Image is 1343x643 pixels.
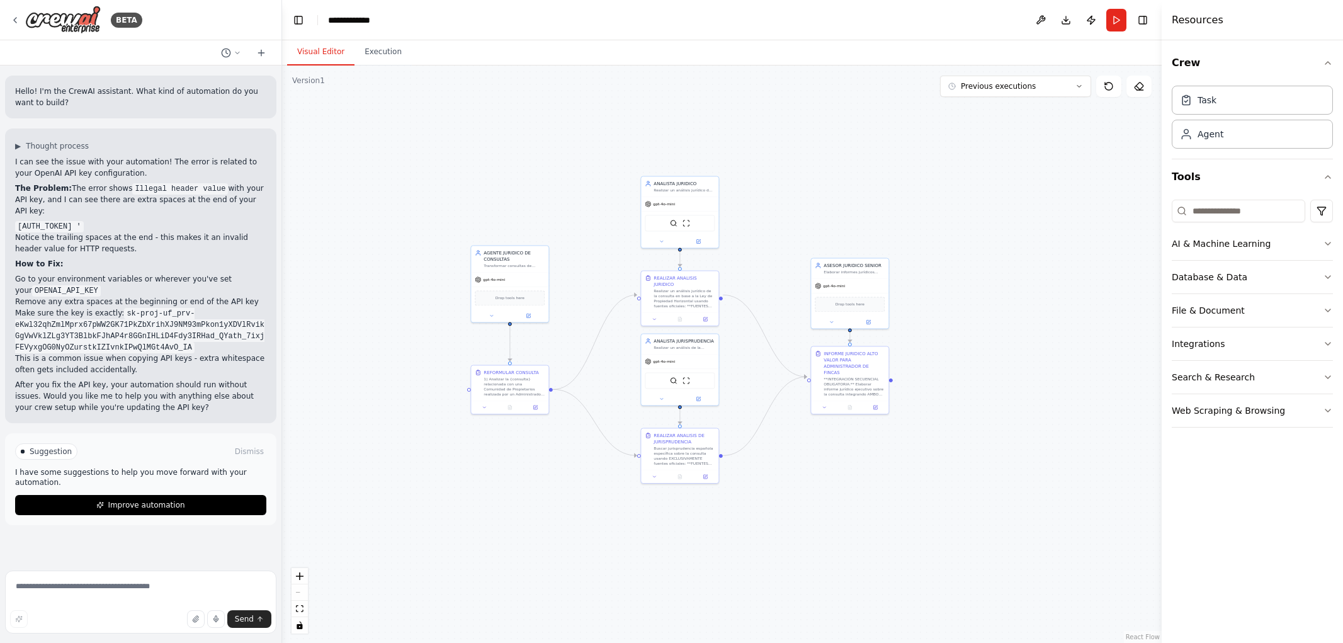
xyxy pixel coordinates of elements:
div: Database & Data [1172,271,1247,283]
div: 1) Analizar la {consulta} relacionada con una Comunidad de Propietarios realizada por un Administ... [484,377,545,397]
span: ▶ [15,141,21,151]
g: Edge from ce854455-d797-4fe6-b1f6-344d684c8f98 to aec40d73-87a5-4d48-b5d4-ed3fd140a217 [553,386,637,458]
div: REALIZAR ANALISIS JURIDICO [654,275,715,287]
button: toggle interactivity [292,617,308,634]
div: AGENTE JURIDICO DE CONSULTAS [484,249,545,262]
button: Open in side panel [694,316,716,323]
button: Switch to previous chat [216,45,246,60]
div: Tools [1172,195,1333,438]
g: Edge from c76fb646-3dda-4b9d-8a02-16635aafb64f to dc8d11fe-f1ed-4a3a-a739-69e284559add [723,292,807,380]
div: AI & Machine Learning [1172,237,1271,250]
g: Edge from c423710b-bef3-48dc-b6ee-c6997171b534 to c76fb646-3dda-4b9d-8a02-16635aafb64f [677,251,683,266]
button: ▶Thought process [15,141,89,151]
button: Previous executions [940,76,1091,97]
p: Notice the trailing spaces at the end - this makes it an invalid header value for HTTP requests. [15,232,266,254]
div: REALIZAR ANALISIS JURIDICORealizar un análisis jurídico de la consulta en base a la Ley de Propie... [640,270,719,326]
button: Open in side panel [681,395,717,402]
button: Open in side panel [694,473,716,481]
strong: The Problem: [15,184,72,193]
div: Realizar un análisis jurídico de la consulta en base a la Ley de Propiedad Horizontal usando fuen... [654,288,715,309]
div: ANALISTA JURISPRUDENCIA [654,338,715,344]
span: Previous executions [961,81,1036,91]
div: React Flow controls [292,568,308,634]
div: ASESOR JURIDICO SENIOR [824,262,885,268]
div: Task [1198,94,1216,106]
span: gpt-4o-mini [823,283,845,288]
div: Realizar un análisis de la jurisprudencia existente sobre la consulta en [GEOGRAPHIC_DATA]. Añadi... [654,345,715,350]
button: No output available [837,404,863,411]
div: Version 1 [292,76,325,86]
span: Thought process [26,141,89,151]
button: Open in side panel [681,237,717,245]
p: Hello! I'm the CrewAI assistant. What kind of automation do you want to build? [15,86,266,108]
div: ANALISTA JURIDICORealizar un análisis jurídico de la consulta, teniendo en cuenta la Ley de Propi... [640,176,719,248]
nav: breadcrumb [328,14,370,26]
div: BETA [111,13,142,28]
div: Integrations [1172,338,1225,350]
img: SerperDevTool [670,377,677,384]
div: INFORME JURIDICO ALTO VALOR PARA ADMINISTRADOR DE FINCAS [824,350,885,375]
g: Edge from aec40d73-87a5-4d48-b5d4-ed3fd140a217 to dc8d11fe-f1ed-4a3a-a739-69e284559add [723,373,807,458]
span: gpt-4o-mini [653,202,675,207]
div: Buscar jurisprudencia española específica sobre la consulta usando EXCLUSIVAMENTE fuentes oficial... [654,446,715,466]
button: Upload files [187,610,205,628]
button: Improve automation [15,495,266,515]
g: Edge from 0b753ee7-a0de-4371-8b62-e0226b9889f8 to aec40d73-87a5-4d48-b5d4-ed3fd140a217 [677,408,683,424]
span: gpt-4o-mini [483,277,505,282]
li: Remove any extra spaces at the beginning or end of the API key [15,296,266,307]
button: Open in side panel [851,318,887,326]
img: Logo [25,6,101,34]
g: Edge from a27589f5-4348-46ba-be1d-2a90300e91b4 to dc8d11fe-f1ed-4a3a-a739-69e284559add [847,331,853,342]
button: Open in side panel [864,404,886,411]
span: Improve automation [108,500,184,510]
a: React Flow attribution [1126,634,1160,640]
button: Click to speak your automation idea [207,610,225,628]
div: AGENTE JURIDICO DE CONSULTASTransformar consultas de Administradores de Fincas en planteamientos ... [470,245,549,322]
div: ASESOR JURIDICO SENIORElaborar informes jurídicos ejecutivos de alto valor en el contexto de la L... [810,258,889,329]
button: Database & Data [1172,261,1333,293]
button: No output available [667,316,693,323]
button: Send [227,610,271,628]
div: Elaborar informes jurídicos ejecutivos de alto valor en el contexto de la Ley de Propiedad Horizo... [824,270,885,275]
code: Illegal header value [132,183,228,195]
div: REALIZAR ANALISIS DE JURISPRUDENCIA [654,432,715,445]
p: After you fix the API key, your automation should run without issues. Would you like me to help y... [15,379,266,413]
div: INFORME JURIDICO ALTO VALOR PARA ADMINISTRADOR DE FINCAS**INTEGRACIÓN SECUENCIAL OBLIGATORIA:** E... [810,346,889,414]
button: AI & Machine Learning [1172,227,1333,260]
button: No output available [497,404,523,411]
div: REFORMULAR CONSULTA1) Analizar la {consulta} relacionada con una Comunidad de Propietarios realiz... [470,365,549,414]
button: Hide right sidebar [1134,11,1152,29]
button: zoom in [292,568,308,584]
button: Visual Editor [287,39,354,65]
div: ANALISTA JURIDICO [654,180,715,186]
button: Web Scraping & Browsing [1172,394,1333,427]
div: REALIZAR ANALISIS DE JURISPRUDENCIABuscar jurisprudencia española específica sobre la consulta us... [640,428,719,484]
button: fit view [292,601,308,617]
div: File & Document [1172,304,1245,317]
code: OPENAI_API_KEY [32,285,101,297]
code: [AUTH_TOKEN] ' [15,221,84,232]
button: Start a new chat [251,45,271,60]
button: Execution [354,39,412,65]
img: SerperDevTool [670,219,677,227]
h4: Resources [1172,13,1223,28]
span: Drop tools here [496,295,524,301]
span: Drop tools here [836,301,864,307]
img: ScrapeWebsiteTool [683,219,690,227]
p: The error shows with your API key, and I can see there are extra spaces at the end of your API key: [15,183,266,217]
div: Realizar un análisis jurídico de la consulta, teniendo en cuenta la Ley de Propiedad Horizontal d... [654,188,715,193]
g: Edge from 9e357890-ed5a-4842-975b-7b422de86054 to ce854455-d797-4fe6-b1f6-344d684c8f98 [507,325,513,361]
button: Integrations [1172,327,1333,360]
button: File & Document [1172,294,1333,327]
button: Crew [1172,45,1333,81]
g: Edge from ce854455-d797-4fe6-b1f6-344d684c8f98 to c76fb646-3dda-4b9d-8a02-16635aafb64f [553,292,637,392]
span: Send [235,614,254,624]
code: sk-proj-uf_prv-eKwl32qhZmlMprx67pWW2GK71PkZbXrihXJ9NM93mPkon1yXDVlRvikGgVwVklZLg3YT3BlbkFJhAP4r8G... [15,308,264,353]
button: Hide left sidebar [290,11,307,29]
p: I can see the issue with your automation! The error is related to your OpenAI API key configuration. [15,156,266,179]
button: Open in side panel [511,312,547,319]
div: Transformar consultas de Administradores de Fincas en planteamientos de casos con enfoque jurídic... [484,263,545,268]
div: REFORMULAR CONSULTA [484,369,538,375]
li: Go to your environment variables or wherever you've set your [15,273,266,296]
div: ANALISTA JURISPRUDENCIARealizar un análisis de la jurisprudencia existente sobre la consulta en [... [640,333,719,406]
